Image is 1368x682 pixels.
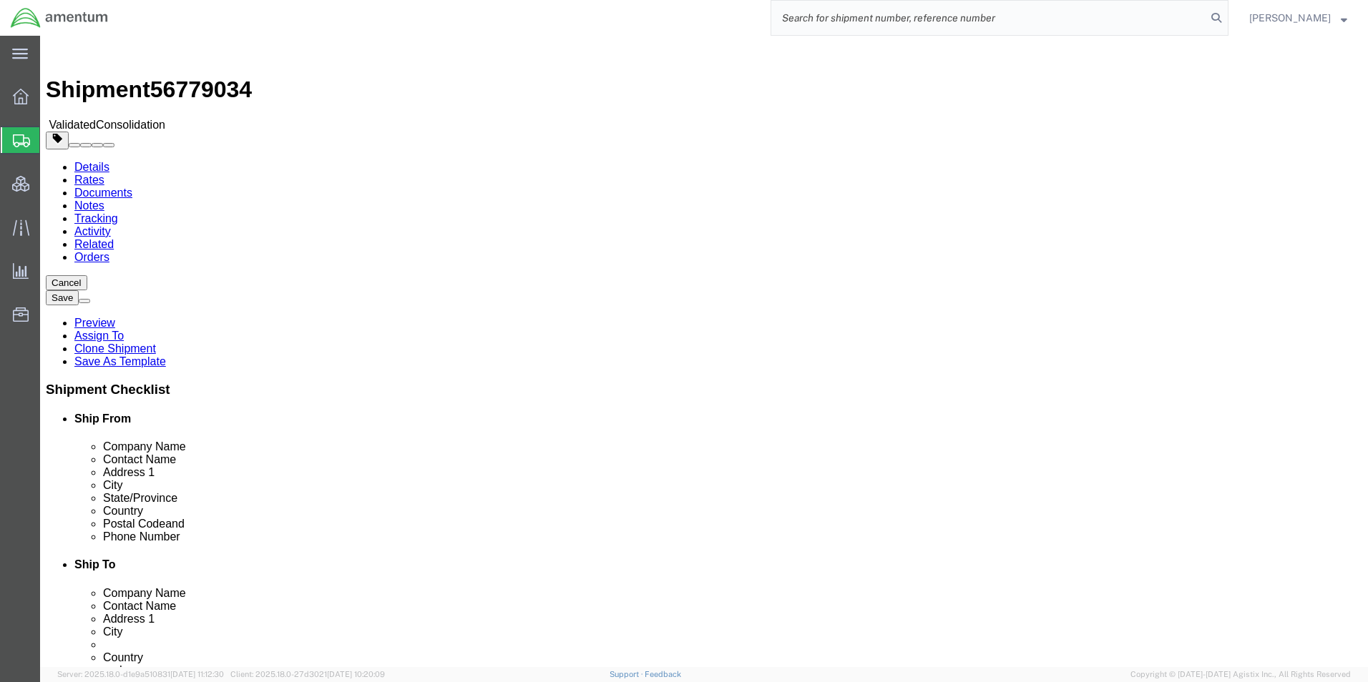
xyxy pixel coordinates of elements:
[645,670,681,678] a: Feedback
[57,670,224,678] span: Server: 2025.18.0-d1e9a510831
[10,7,109,29] img: logo
[1249,10,1331,26] span: Jason Martin
[327,670,385,678] span: [DATE] 10:20:09
[170,670,224,678] span: [DATE] 11:12:30
[771,1,1206,35] input: Search for shipment number, reference number
[230,670,385,678] span: Client: 2025.18.0-27d3021
[610,670,645,678] a: Support
[40,36,1368,667] iframe: FS Legacy Container
[1130,668,1351,681] span: Copyright © [DATE]-[DATE] Agistix Inc., All Rights Reserved
[1249,9,1348,26] button: [PERSON_NAME]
